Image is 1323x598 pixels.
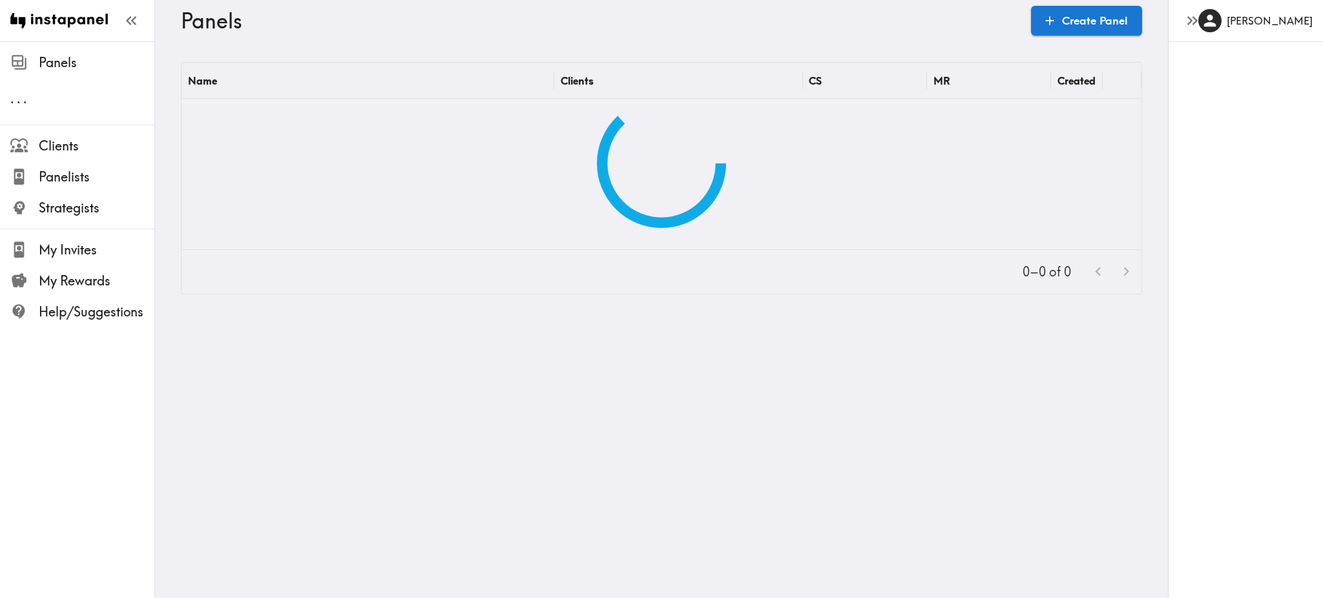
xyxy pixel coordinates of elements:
[39,168,154,186] span: Panelists
[1057,74,1096,87] div: Created
[1227,14,1313,28] h6: [PERSON_NAME]
[10,90,14,107] span: .
[933,74,950,87] div: MR
[39,137,154,155] span: Clients
[809,74,822,87] div: CS
[188,74,217,87] div: Name
[181,8,1021,33] h3: Panels
[39,199,154,217] span: Strategists
[39,54,154,72] span: Panels
[561,74,594,87] div: Clients
[1031,6,1142,36] a: Create Panel
[1023,263,1071,281] p: 0–0 of 0
[39,241,154,259] span: My Invites
[39,272,154,290] span: My Rewards
[39,303,154,321] span: Help/Suggestions
[17,90,21,107] span: .
[23,90,27,107] span: .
